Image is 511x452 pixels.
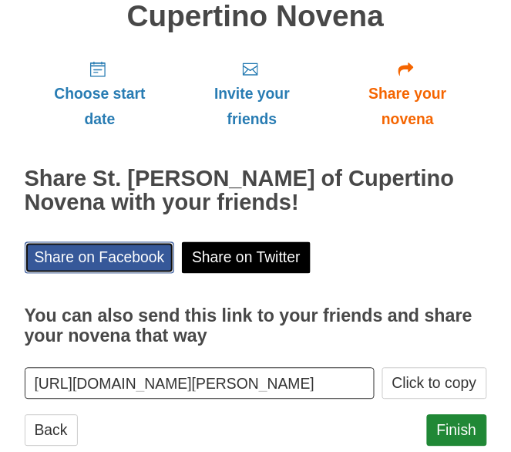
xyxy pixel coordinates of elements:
h3: You can also send this link to your friends and share your novena that way [25,307,487,346]
a: Finish [427,415,487,447]
button: Click to copy [382,368,487,400]
a: Invite your friends [175,48,328,140]
h2: Share St. [PERSON_NAME] of Cupertino Novena with your friends! [25,167,487,216]
a: Share your novena [329,48,487,140]
a: Back [25,415,78,447]
a: Choose start date [25,48,176,140]
span: Invite your friends [190,81,313,132]
a: Share on Twitter [182,242,311,274]
span: Share your novena [345,81,472,132]
a: Share on Facebook [25,242,175,274]
span: Choose start date [40,81,160,132]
